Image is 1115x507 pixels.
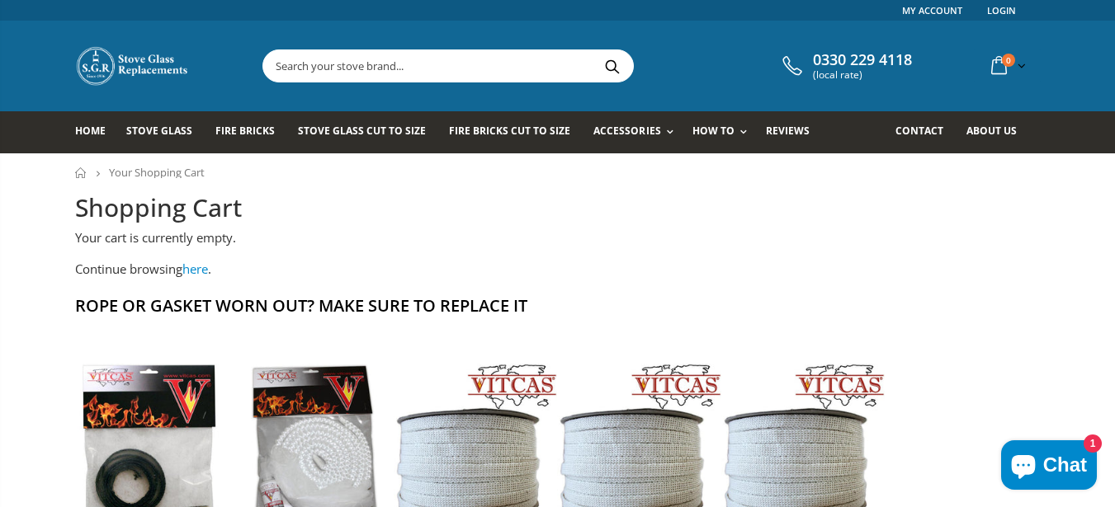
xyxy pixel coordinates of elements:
[594,50,631,82] button: Search
[298,111,438,153] a: Stove Glass Cut To Size
[766,124,810,138] span: Reviews
[895,111,956,153] a: Contact
[75,191,1041,225] h2: Shopping Cart
[215,111,287,153] a: Fire Bricks
[996,440,1102,494] inbox-online-store-chat: Shopify online store chat
[215,124,275,138] span: Fire Bricks
[813,69,912,81] span: (local rate)
[75,167,87,178] a: Home
[766,111,822,153] a: Reviews
[126,124,192,138] span: Stove Glass
[126,111,205,153] a: Stove Glass
[692,111,755,153] a: How To
[449,124,570,138] span: Fire Bricks Cut To Size
[692,124,735,138] span: How To
[75,45,191,87] img: Stove Glass Replacement
[182,261,208,277] a: here
[778,51,912,81] a: 0330 229 4118 (local rate)
[593,124,660,138] span: Accessories
[985,49,1029,82] a: 0
[263,50,818,82] input: Search your stove brand...
[449,111,583,153] a: Fire Bricks Cut To Size
[109,165,205,180] span: Your Shopping Cart
[75,260,1041,279] p: Continue browsing .
[895,124,943,138] span: Contact
[75,124,106,138] span: Home
[813,51,912,69] span: 0330 229 4118
[593,111,681,153] a: Accessories
[966,124,1017,138] span: About us
[298,124,426,138] span: Stove Glass Cut To Size
[75,111,118,153] a: Home
[75,228,1041,247] p: Your cart is currently empty.
[966,111,1029,153] a: About us
[1002,54,1015,67] span: 0
[75,294,1041,317] h2: Rope Or Gasket Worn Out? Make Sure To Replace It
